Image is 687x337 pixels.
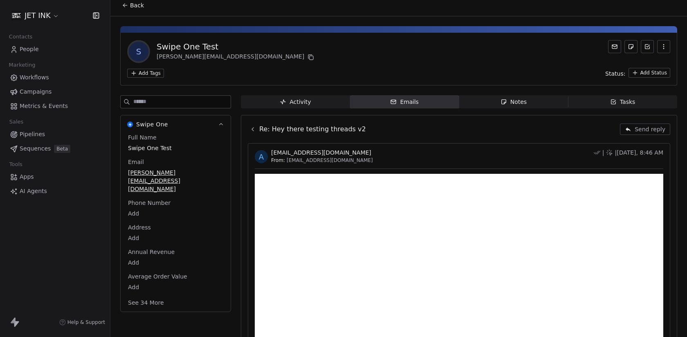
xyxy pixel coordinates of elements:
[7,170,103,184] a: Apps
[59,319,105,326] a: Help & Support
[126,199,172,207] span: Phone Number
[610,98,635,106] div: Tasks
[128,234,223,242] span: Add
[136,120,168,128] span: Swipe One
[5,31,36,43] span: Contacts
[121,133,231,312] div: Swipe OneSwipe One
[287,157,373,164] span: [EMAIL_ADDRESS][DOMAIN_NAME]
[620,124,670,135] button: Send reply
[271,157,285,164] span: From:
[271,148,371,157] span: [EMAIL_ADDRESS][DOMAIN_NAME]
[7,99,103,113] a: Metrics & Events
[7,142,103,155] a: SequencesBeta
[126,248,176,256] span: Annual Revenue
[605,70,625,78] span: Status:
[126,158,146,166] span: Email
[280,98,311,106] div: Activity
[593,148,663,157] div: | | [DATE], 8:46 AM
[20,73,49,82] span: Workflows
[7,128,103,141] a: Pipelines
[7,71,103,84] a: Workflows
[123,295,169,310] button: See 34 More
[130,1,144,9] span: Back
[6,158,26,171] span: Tools
[20,130,45,139] span: Pipelines
[20,45,39,54] span: People
[5,59,39,71] span: Marketing
[501,98,527,106] div: Notes
[259,124,366,134] span: Re: Hey there testing threads v2
[67,319,105,326] span: Help & Support
[54,145,70,153] span: Beta
[128,258,223,267] span: Add
[157,52,316,62] div: [PERSON_NAME][EMAIL_ADDRESS][DOMAIN_NAME]
[121,115,231,133] button: Swipe OneSwipe One
[128,168,223,193] span: [PERSON_NAME][EMAIL_ADDRESS][DOMAIN_NAME]
[11,11,21,20] img: JET%20INK%20Metal.png
[7,184,103,198] a: AI Agents
[127,69,164,78] button: Add Tags
[7,85,103,99] a: Campaigns
[128,209,223,218] span: Add
[259,151,264,162] div: a
[7,43,103,56] a: People
[20,187,47,195] span: AI Agents
[635,125,665,133] span: Send reply
[20,144,51,153] span: Sequences
[20,88,52,96] span: Campaigns
[629,68,670,78] button: Add Status
[25,10,51,21] span: JET INK
[127,121,133,127] img: Swipe One
[126,223,153,231] span: Address
[157,41,316,52] div: Swipe One Test
[128,283,223,291] span: Add
[128,144,223,152] span: Swipe One Test
[129,42,148,61] span: S
[126,133,158,142] span: Full Name
[126,272,189,281] span: Average Order Value
[20,102,68,110] span: Metrics & Events
[10,9,61,22] button: JET INK
[20,173,34,181] span: Apps
[6,116,27,128] span: Sales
